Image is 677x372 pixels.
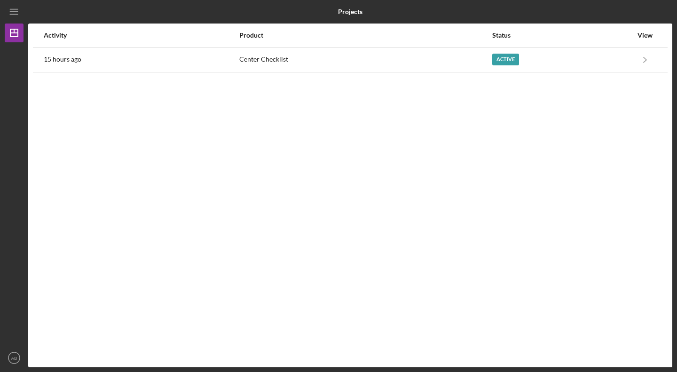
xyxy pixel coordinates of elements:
div: Center Checklist [239,48,491,71]
div: Active [492,54,519,65]
time: 2025-10-07 22:28 [44,55,81,63]
b: Projects [338,8,362,16]
div: Status [492,32,632,39]
div: Product [239,32,491,39]
text: AB [11,356,17,361]
div: View [633,32,657,39]
button: AB [5,348,24,367]
div: Activity [44,32,238,39]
